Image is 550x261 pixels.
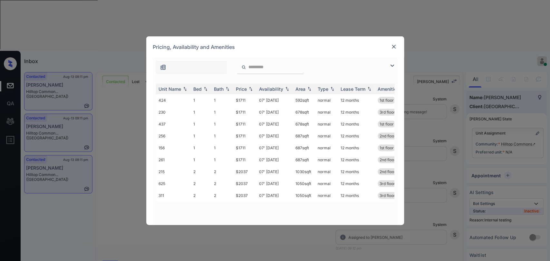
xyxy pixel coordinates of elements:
td: 1050 sqft [293,190,315,201]
td: 1 [191,106,211,118]
td: 07' [DATE] [256,190,293,201]
img: sorting [182,87,188,91]
td: 2 [191,166,211,178]
td: normal [315,178,338,190]
td: 2 [191,178,211,190]
td: 687 sqft [293,154,315,166]
td: 687 sqft [293,130,315,142]
div: Bath [214,86,224,92]
td: normal [315,166,338,178]
td: normal [315,130,338,142]
td: 678 sqft [293,106,315,118]
td: 12 months [338,190,375,201]
div: Lease Term [341,86,365,92]
img: sorting [306,87,313,91]
td: $2037 [233,190,256,201]
div: Price [236,86,247,92]
span: 1st floor [380,145,394,150]
td: 1 [211,118,233,130]
td: 1 [191,118,211,130]
td: 230 [156,106,191,118]
td: 12 months [338,130,375,142]
td: 1 [211,142,233,154]
td: 2 [191,190,211,201]
img: sorting [224,87,231,91]
span: 2nd floor [380,157,396,162]
td: 12 months [338,106,375,118]
td: 261 [156,154,191,166]
div: Area [295,86,305,92]
td: $1711 [233,142,256,154]
td: 687 sqft [293,142,315,154]
td: normal [315,142,338,154]
td: $2037 [233,178,256,190]
td: 625 [156,178,191,190]
span: 1st floor [380,122,394,126]
span: 1st floor [380,98,394,103]
td: $1711 [233,130,256,142]
td: $1711 [233,154,256,166]
td: 1 [211,154,233,166]
td: 156 [156,142,191,154]
div: Availability [259,86,283,92]
td: 424 [156,94,191,106]
span: 2nd floor [380,169,396,174]
img: sorting [202,87,209,91]
td: 07' [DATE] [256,94,293,106]
td: 12 months [338,166,375,178]
td: 2 [211,178,233,190]
img: icon-zuma [241,64,246,70]
td: $1711 [233,118,256,130]
td: 07' [DATE] [256,106,293,118]
td: 1 [191,154,211,166]
div: Bed [193,86,202,92]
td: 07' [DATE] [256,154,293,166]
td: 2 [211,166,233,178]
td: 12 months [338,94,375,106]
td: 2 [211,190,233,201]
div: Type [318,86,328,92]
td: 07' [DATE] [256,178,293,190]
td: 1 [211,94,233,106]
td: 678 sqft [293,118,315,130]
img: sorting [284,87,290,91]
td: 1 [191,94,211,106]
td: 1 [211,130,233,142]
td: 215 [156,166,191,178]
img: close [391,43,397,50]
td: 07' [DATE] [256,130,293,142]
td: 1050 sqft [293,178,315,190]
td: 12 months [338,118,375,130]
span: 3rd floor [380,181,395,186]
td: normal [315,106,338,118]
td: 12 months [338,142,375,154]
img: sorting [366,87,372,91]
img: icon-zuma [160,64,166,70]
div: Unit Name [159,86,181,92]
img: sorting [329,87,335,91]
td: 1030 sqft [293,166,315,178]
td: normal [315,94,338,106]
td: 1 [191,142,211,154]
span: 2nd floor [380,134,396,138]
div: Pricing, Availability and Amenities [146,36,404,58]
td: 12 months [338,178,375,190]
td: 592 sqft [293,94,315,106]
td: 07' [DATE] [256,118,293,130]
span: 3rd floor [380,110,395,115]
span: 3rd floor [380,193,395,198]
td: 07' [DATE] [256,166,293,178]
img: sorting [247,87,254,91]
td: 1 [211,106,233,118]
td: 437 [156,118,191,130]
td: $1711 [233,94,256,106]
td: 1 [191,130,211,142]
td: $2037 [233,166,256,178]
div: Amenities [378,86,399,92]
td: normal [315,154,338,166]
img: icon-zuma [388,62,396,70]
td: 256 [156,130,191,142]
td: normal [315,118,338,130]
td: $1711 [233,106,256,118]
td: 311 [156,190,191,201]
